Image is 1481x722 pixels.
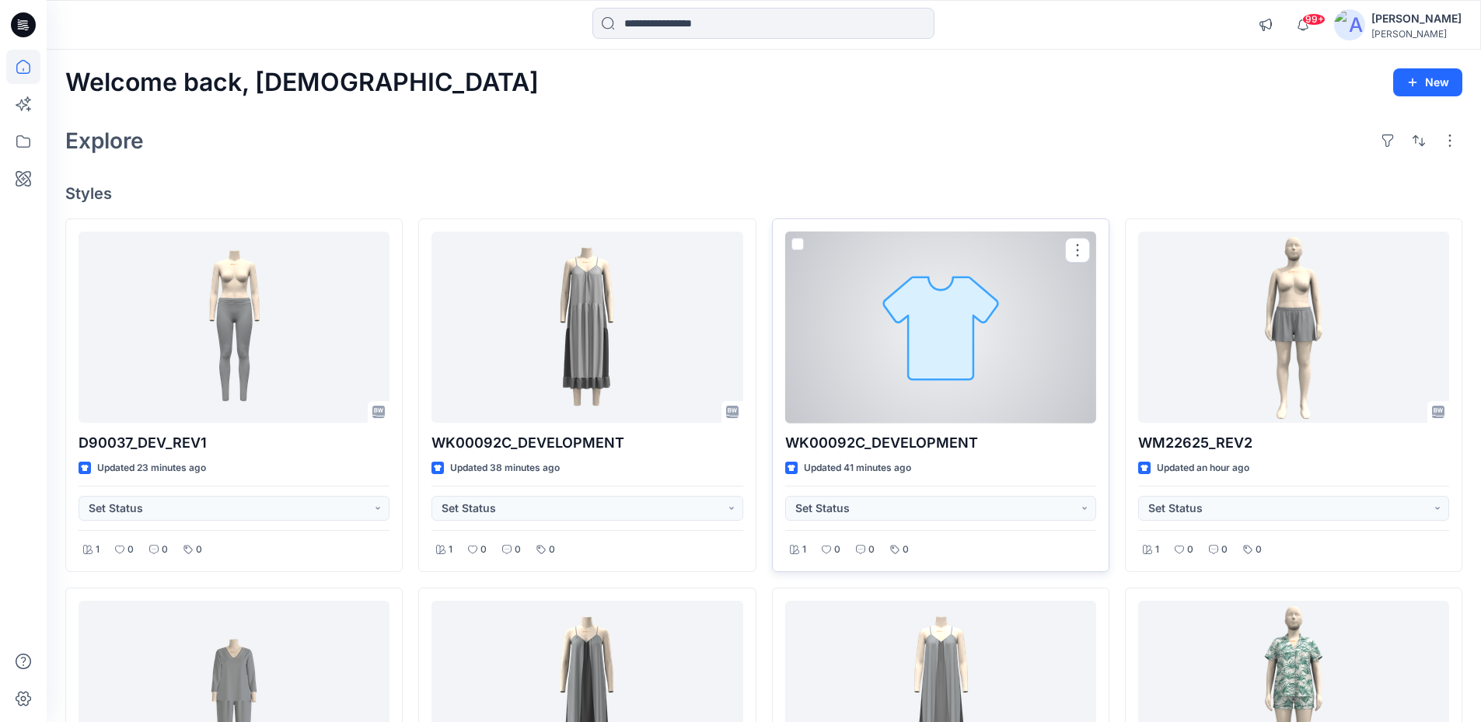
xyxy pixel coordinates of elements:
p: 0 [162,542,168,558]
span: 99+ [1302,13,1326,26]
p: D90037_DEV_REV1 [79,432,389,454]
img: avatar [1334,9,1365,40]
p: 1 [96,542,100,558]
p: Updated 23 minutes ago [97,460,206,476]
p: 0 [127,542,134,558]
p: WK00092C_DEVELOPMENT [785,432,1096,454]
p: 0 [515,542,521,558]
p: 0 [1256,542,1262,558]
a: D90037_DEV_REV1 [79,232,389,424]
p: 0 [1187,542,1193,558]
p: 0 [1221,542,1228,558]
button: New [1393,68,1462,96]
p: 1 [1155,542,1159,558]
p: WM22625_REV2 [1138,432,1449,454]
div: [PERSON_NAME] [1371,28,1462,40]
h4: Styles [65,184,1462,203]
h2: Welcome back, [DEMOGRAPHIC_DATA] [65,68,539,97]
p: Updated an hour ago [1157,460,1249,476]
h2: Explore [65,128,144,153]
p: 0 [834,542,840,558]
p: WK00092C_DEVELOPMENT [431,432,742,454]
p: 0 [196,542,202,558]
p: 0 [903,542,909,558]
p: 0 [480,542,487,558]
div: [PERSON_NAME] [1371,9,1462,28]
p: Updated 41 minutes ago [804,460,911,476]
p: 0 [868,542,875,558]
p: Updated 38 minutes ago [450,460,560,476]
a: WK00092C_DEVELOPMENT [785,232,1096,424]
p: 0 [549,542,555,558]
p: 1 [802,542,806,558]
a: WM22625_REV2 [1138,232,1449,424]
p: 1 [449,542,452,558]
a: WK00092C_DEVELOPMENT [431,232,742,424]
